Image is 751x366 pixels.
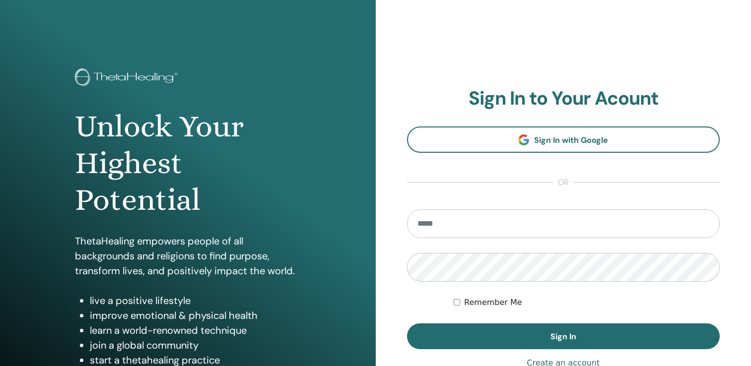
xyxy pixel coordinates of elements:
[90,308,300,323] li: improve emotional & physical health
[550,331,576,342] span: Sign In
[553,177,574,188] span: or
[407,126,720,153] a: Sign In with Google
[407,87,720,110] h2: Sign In to Your Acount
[454,297,720,308] div: Keep me authenticated indefinitely or until I manually logout
[534,135,608,145] span: Sign In with Google
[407,323,720,349] button: Sign In
[90,293,300,308] li: live a positive lifestyle
[90,323,300,338] li: learn a world-renowned technique
[464,297,522,308] label: Remember Me
[75,108,300,219] h1: Unlock Your Highest Potential
[75,234,300,278] p: ThetaHealing empowers people of all backgrounds and religions to find purpose, transform lives, a...
[90,338,300,353] li: join a global community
